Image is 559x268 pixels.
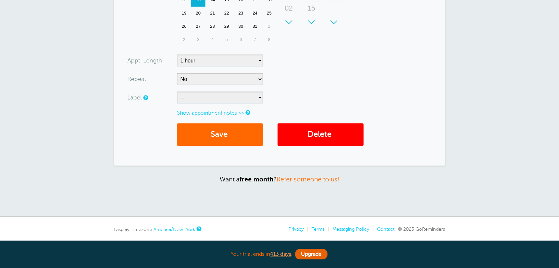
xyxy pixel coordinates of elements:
a: Notes are for internal use only, and are not visible to your clients. [245,110,249,115]
div: 4 [205,33,220,46]
div: Tuesday, November 4 [205,33,220,46]
a: Show appointment notes >> [177,110,244,116]
div: 02 [281,2,297,15]
div: 21 [205,7,220,20]
div: 30 [303,15,319,28]
div: 1 [262,20,276,33]
div: 3 [191,33,205,46]
a: Contact [377,226,395,232]
div: Your trial ends in . [114,247,445,261]
a: America/New_York [153,227,195,232]
div: Wednesday, October 29 [220,20,234,33]
button: Save [177,123,263,146]
div: Thursday, October 23 [234,7,248,20]
div: 8 [262,33,276,46]
div: 28 [205,20,220,33]
p: Want a ? [114,175,445,183]
div: 22 [220,7,234,20]
li: | [369,226,374,232]
div: 03 [281,15,297,28]
strong: free month [239,176,274,183]
div: 24 [248,7,262,20]
div: Sunday, October 26 [177,20,191,33]
div: 30 [234,20,248,33]
div: 27 [191,20,205,33]
div: 25 [262,7,276,20]
div: Sunday, October 19 [177,7,191,20]
a: Messaging Policy [332,226,369,232]
div: Monday, October 27 [191,20,205,33]
div: Sunday, November 2 [177,33,191,46]
div: Wednesday, November 5 [220,33,234,46]
a: 413 days [270,251,291,257]
div: Display Timezone: [114,226,200,232]
div: 19 [177,7,191,20]
div: 23 [234,7,248,20]
div: 26 [177,20,191,33]
li: | [324,226,329,232]
div: Friday, October 24 [248,7,262,20]
div: Saturday, November 8 [262,33,276,46]
div: 20 [191,7,205,20]
a: You can create custom labels to tag appointments. Labels are for internal use only, and are not v... [143,96,147,100]
div: Friday, October 31 [248,20,262,33]
label: Repeat [127,76,146,82]
div: Monday, November 3 [191,33,205,46]
div: Tuesday, October 28 [205,20,220,33]
a: Terms [312,226,324,232]
div: 6 [234,33,248,46]
div: 29 [220,20,234,33]
label: Appt. Length [127,57,162,63]
span: © 2025 GoReminders [398,226,445,232]
a: Privacy [288,226,304,232]
div: Wednesday, October 22 [220,7,234,20]
div: 31 [248,20,262,33]
div: Friday, November 7 [248,33,262,46]
div: Tuesday, October 21 [205,7,220,20]
li: | [304,226,308,232]
div: Monday, October 20 [191,7,205,20]
a: This is the timezone being used to display dates and times to you on this device. Click the timez... [196,227,200,231]
div: Thursday, October 30 [234,20,248,33]
div: 7 [248,33,262,46]
a: Upgrade [295,249,327,259]
div: Thursday, November 6 [234,33,248,46]
div: 2 [177,33,191,46]
div: Saturday, November 1 [262,20,276,33]
label: Label [127,95,142,100]
div: 15 [303,2,319,15]
a: Delete [278,123,364,146]
div: Saturday, October 25 [262,7,276,20]
div: 5 [220,33,234,46]
a: Refer someone to us! [277,176,339,183]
